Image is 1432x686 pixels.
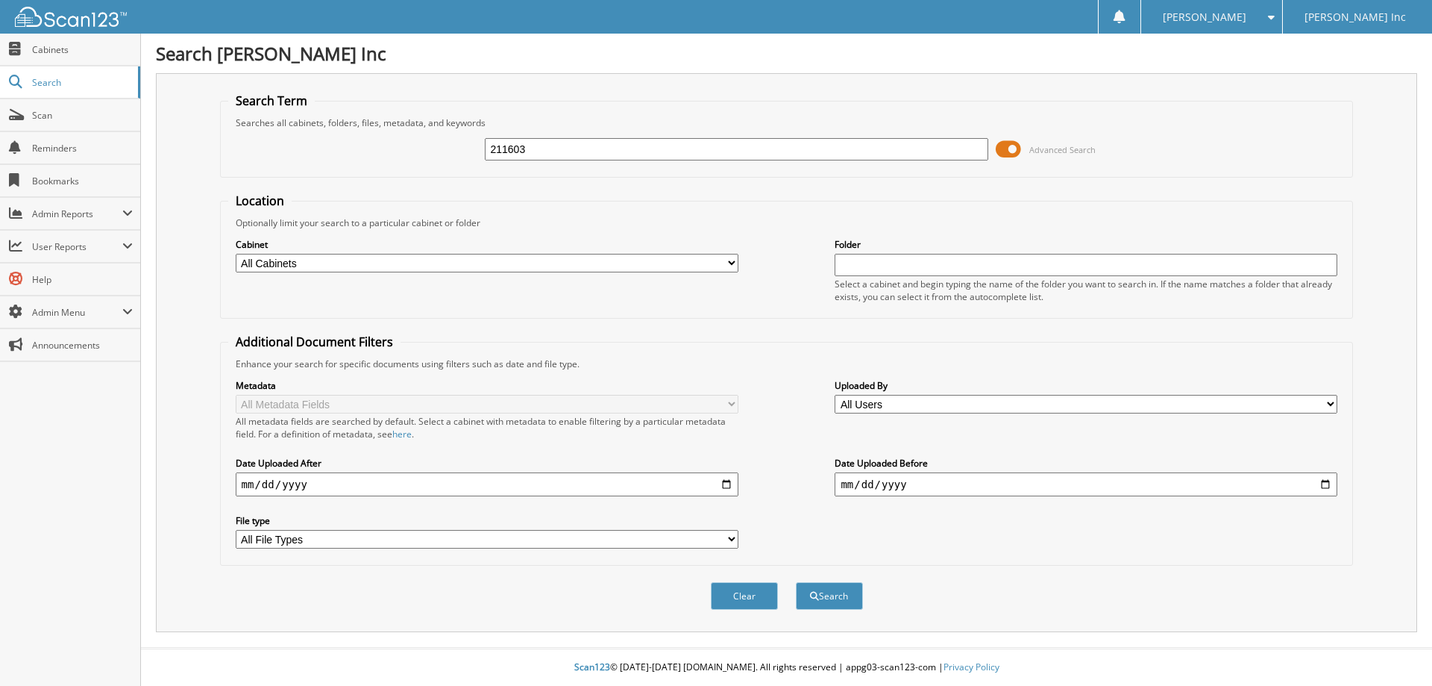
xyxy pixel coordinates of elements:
[228,358,1345,370] div: Enhance your search for specific documents using filters such as date and file type.
[32,208,122,220] span: Admin Reports
[32,43,133,56] span: Cabinets
[228,193,292,209] legend: Location
[32,76,131,89] span: Search
[1029,144,1096,155] span: Advanced Search
[835,473,1337,496] input: end
[711,582,778,610] button: Clear
[1357,614,1432,686] iframe: Chat Widget
[32,109,133,122] span: Scan
[156,41,1417,66] h1: Search [PERSON_NAME] Inc
[141,649,1432,686] div: © [DATE]-[DATE] [DOMAIN_NAME]. All rights reserved | appg03-scan123-com |
[228,216,1345,229] div: Optionally limit your search to a particular cabinet or folder
[835,238,1337,251] label: Folder
[796,582,863,610] button: Search
[32,306,122,319] span: Admin Menu
[835,379,1337,392] label: Uploaded By
[236,379,738,392] label: Metadata
[236,457,738,470] label: Date Uploaded After
[835,457,1337,470] label: Date Uploaded Before
[236,238,738,251] label: Cabinet
[32,339,133,352] span: Announcements
[32,142,133,155] span: Reminders
[574,661,610,673] span: Scan123
[236,473,738,496] input: start
[943,661,999,673] a: Privacy Policy
[228,93,315,109] legend: Search Term
[236,514,738,527] label: File type
[228,334,401,350] legend: Additional Document Filters
[1163,13,1246,22] span: [PERSON_NAME]
[392,428,412,440] a: here
[32,240,122,253] span: User Reports
[32,273,133,286] span: Help
[32,175,133,187] span: Bookmarks
[835,278,1337,303] div: Select a cabinet and begin typing the name of the folder you want to search in. If the name match...
[15,7,127,27] img: scan123-logo-white.svg
[228,116,1345,129] div: Searches all cabinets, folders, files, metadata, and keywords
[1304,13,1406,22] span: [PERSON_NAME] Inc
[236,415,738,440] div: All metadata fields are searched by default. Select a cabinet with metadata to enable filtering b...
